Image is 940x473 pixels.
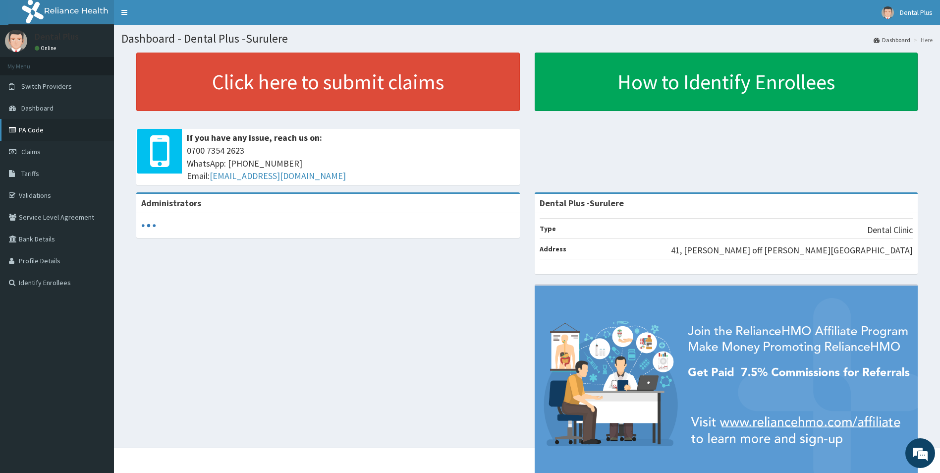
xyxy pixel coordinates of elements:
[141,197,201,209] b: Administrators
[210,170,346,181] a: [EMAIL_ADDRESS][DOMAIN_NAME]
[141,218,156,233] svg: audio-loading
[882,6,894,19] img: User Image
[867,224,913,236] p: Dental Clinic
[35,45,58,52] a: Online
[5,30,27,52] img: User Image
[535,53,918,111] a: How to Identify Enrollees
[35,32,79,41] p: Dental Plus
[540,224,556,233] b: Type
[21,169,39,178] span: Tariffs
[121,32,933,45] h1: Dashboard - Dental Plus -Surulere
[21,147,41,156] span: Claims
[540,244,566,253] b: Address
[136,53,520,111] a: Click here to submit claims
[911,36,933,44] li: Here
[187,144,515,182] span: 0700 7354 2623 WhatsApp: [PHONE_NUMBER] Email:
[671,244,913,257] p: 41, [PERSON_NAME] off [PERSON_NAME][GEOGRAPHIC_DATA]
[21,104,54,113] span: Dashboard
[187,132,322,143] b: If you have any issue, reach us on:
[874,36,910,44] a: Dashboard
[21,82,72,91] span: Switch Providers
[540,197,624,209] strong: Dental Plus -Surulere
[900,8,933,17] span: Dental Plus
